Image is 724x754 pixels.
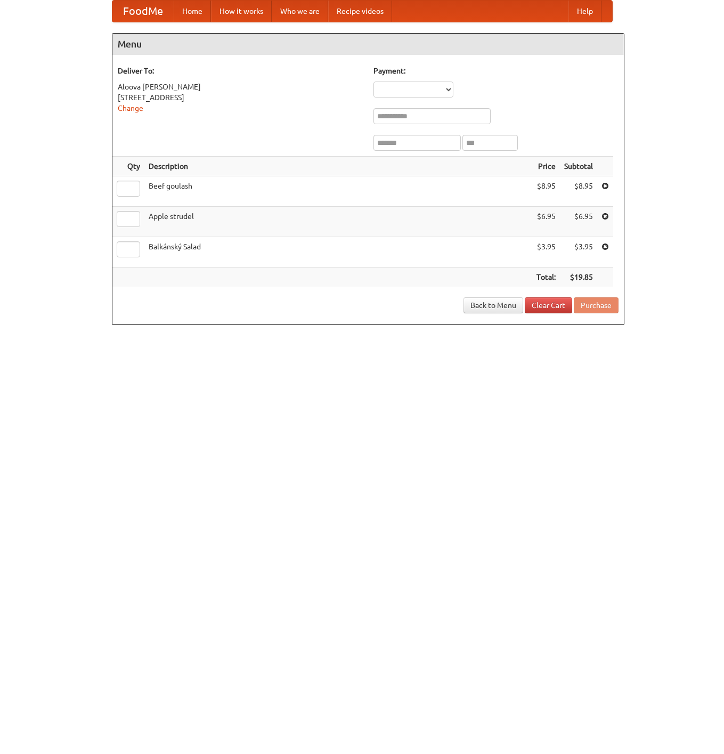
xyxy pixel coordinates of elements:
[118,66,363,76] h5: Deliver To:
[174,1,211,22] a: Home
[373,66,619,76] h5: Payment:
[574,297,619,313] button: Purchase
[560,267,597,287] th: $19.85
[144,176,532,207] td: Beef goulash
[532,207,560,237] td: $6.95
[118,82,363,92] div: Aloova [PERSON_NAME]
[118,104,143,112] a: Change
[144,237,532,267] td: Balkánský Salad
[144,157,532,176] th: Description
[272,1,328,22] a: Who we are
[560,157,597,176] th: Subtotal
[532,237,560,267] td: $3.95
[560,207,597,237] td: $6.95
[144,207,532,237] td: Apple strudel
[211,1,272,22] a: How it works
[532,267,560,287] th: Total:
[112,34,624,55] h4: Menu
[112,157,144,176] th: Qty
[463,297,523,313] a: Back to Menu
[328,1,392,22] a: Recipe videos
[525,297,572,313] a: Clear Cart
[532,176,560,207] td: $8.95
[568,1,601,22] a: Help
[532,157,560,176] th: Price
[560,176,597,207] td: $8.95
[112,1,174,22] a: FoodMe
[118,92,363,103] div: [STREET_ADDRESS]
[560,237,597,267] td: $3.95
